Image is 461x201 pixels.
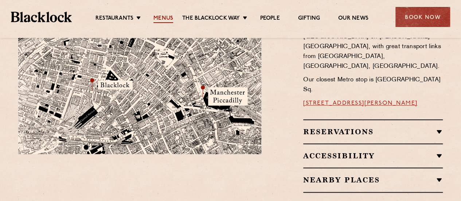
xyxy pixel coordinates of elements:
[11,12,72,22] img: BL_Textured_Logo-footer-cropped.svg
[303,77,441,93] span: Our closest Metro stop is [GEOGRAPHIC_DATA] Sq.
[395,7,450,27] div: Book Now
[303,127,443,136] h2: Reservations
[303,151,443,160] h2: Accessibility
[182,15,240,23] a: The Blacklock Way
[260,15,280,23] a: People
[298,15,320,23] a: Gifting
[303,100,418,106] a: [STREET_ADDRESS][PERSON_NAME]
[153,15,173,23] a: Menus
[338,15,368,23] a: Our News
[303,175,443,184] h2: Nearby Places
[303,24,441,69] span: Find us just down from the iconic [GEOGRAPHIC_DATA] on [PERSON_NAME][GEOGRAPHIC_DATA], with great...
[95,15,133,23] a: Restaurants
